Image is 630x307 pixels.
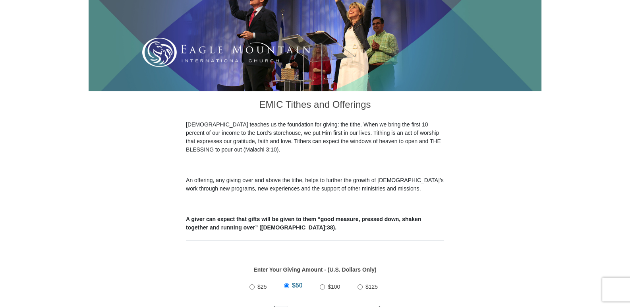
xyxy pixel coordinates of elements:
p: [DEMOGRAPHIC_DATA] teaches us the foundation for giving: the tithe. When we bring the first 10 pe... [186,120,444,154]
span: $25 [257,284,267,290]
strong: Enter Your Giving Amount - (U.S. Dollars Only) [253,266,376,273]
p: An offering, any giving over and above the tithe, helps to further the growth of [DEMOGRAPHIC_DAT... [186,176,444,193]
b: A giver can expect that gifts will be given to them “good measure, pressed down, shaken together ... [186,216,421,231]
span: $50 [292,282,303,289]
h3: EMIC Tithes and Offerings [186,91,444,120]
span: $125 [365,284,378,290]
span: $100 [328,284,340,290]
